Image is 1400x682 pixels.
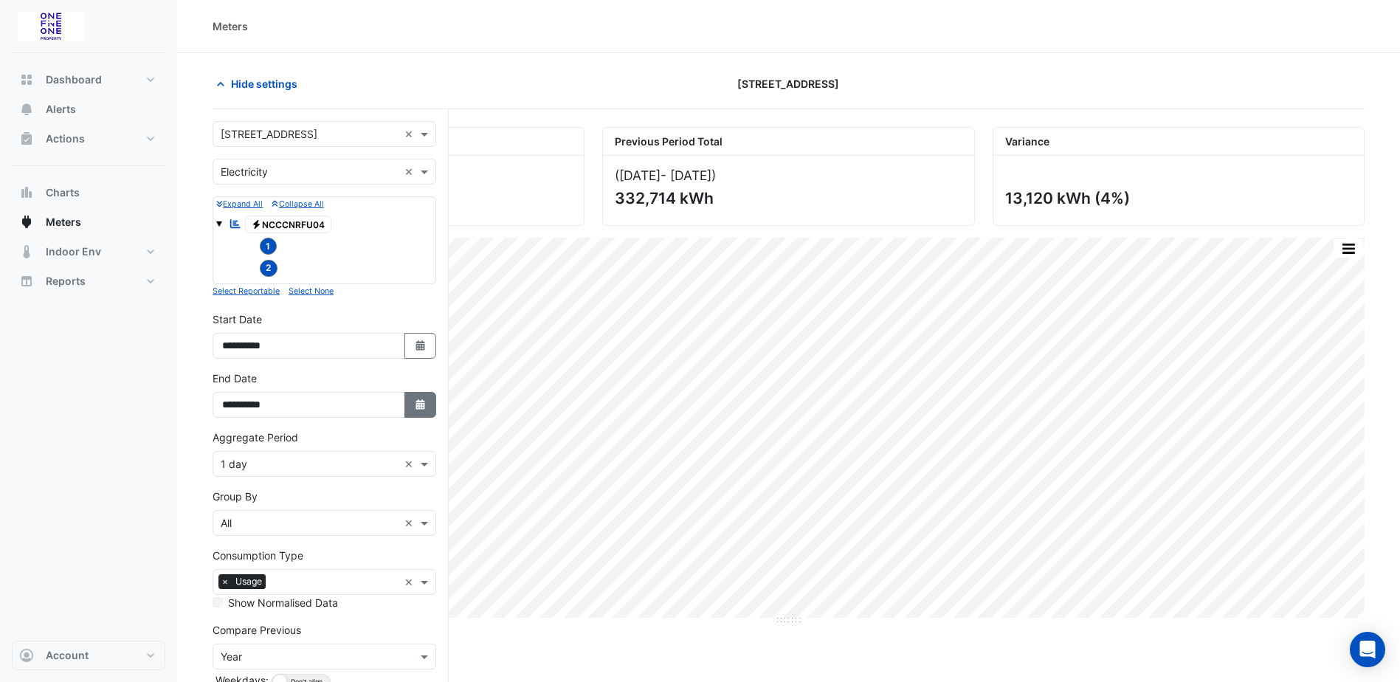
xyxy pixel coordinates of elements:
[213,489,258,504] label: Group By
[251,218,262,230] fa-icon: Electricity
[12,207,165,237] button: Meters
[404,456,417,472] span: Clear
[232,574,266,589] span: Usage
[993,128,1364,156] div: Variance
[19,244,34,259] app-icon: Indoor Env
[46,244,101,259] span: Indoor Env
[615,168,962,183] div: ([DATE] )
[12,94,165,124] button: Alerts
[12,178,165,207] button: Charts
[1334,239,1363,258] button: More Options
[12,237,165,266] button: Indoor Env
[213,622,301,638] label: Compare Previous
[218,574,232,589] span: ×
[404,574,417,590] span: Clear
[404,515,417,531] span: Clear
[404,164,417,179] span: Clear
[289,284,334,297] button: Select None
[228,595,338,610] label: Show Normalised Data
[19,215,34,230] app-icon: Meters
[46,215,81,230] span: Meters
[213,18,248,34] div: Meters
[404,126,417,142] span: Clear
[213,71,307,97] button: Hide settings
[46,274,86,289] span: Reports
[213,548,303,563] label: Consumption Type
[213,284,280,297] button: Select Reportable
[46,131,85,146] span: Actions
[19,274,34,289] app-icon: Reports
[46,72,102,87] span: Dashboard
[213,286,280,296] small: Select Reportable
[260,238,277,255] span: 1
[19,131,34,146] app-icon: Actions
[18,12,84,41] img: Company Logo
[46,648,89,663] span: Account
[737,76,839,92] span: [STREET_ADDRESS]
[216,197,263,210] button: Expand All
[46,185,80,200] span: Charts
[245,216,332,233] span: NCCCNRFU04
[12,266,165,296] button: Reports
[260,260,278,277] span: 2
[603,128,973,156] div: Previous Period Total
[414,399,427,411] fa-icon: Select Date
[19,102,34,117] app-icon: Alerts
[272,199,323,209] small: Collapse All
[213,371,257,386] label: End Date
[231,76,297,92] span: Hide settings
[1005,189,1349,207] div: 13,120 kWh (4%)
[1350,632,1385,667] div: Open Intercom Messenger
[414,340,427,352] fa-icon: Select Date
[12,124,165,154] button: Actions
[12,65,165,94] button: Dashboard
[661,168,711,183] span: - [DATE]
[216,199,263,209] small: Expand All
[229,217,242,230] fa-icon: Reportable
[213,311,262,327] label: Start Date
[19,185,34,200] app-icon: Charts
[272,197,323,210] button: Collapse All
[46,102,76,117] span: Alerts
[19,72,34,87] app-icon: Dashboard
[289,286,334,296] small: Select None
[213,430,298,445] label: Aggregate Period
[12,641,165,670] button: Account
[615,189,959,207] div: 332,714 kWh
